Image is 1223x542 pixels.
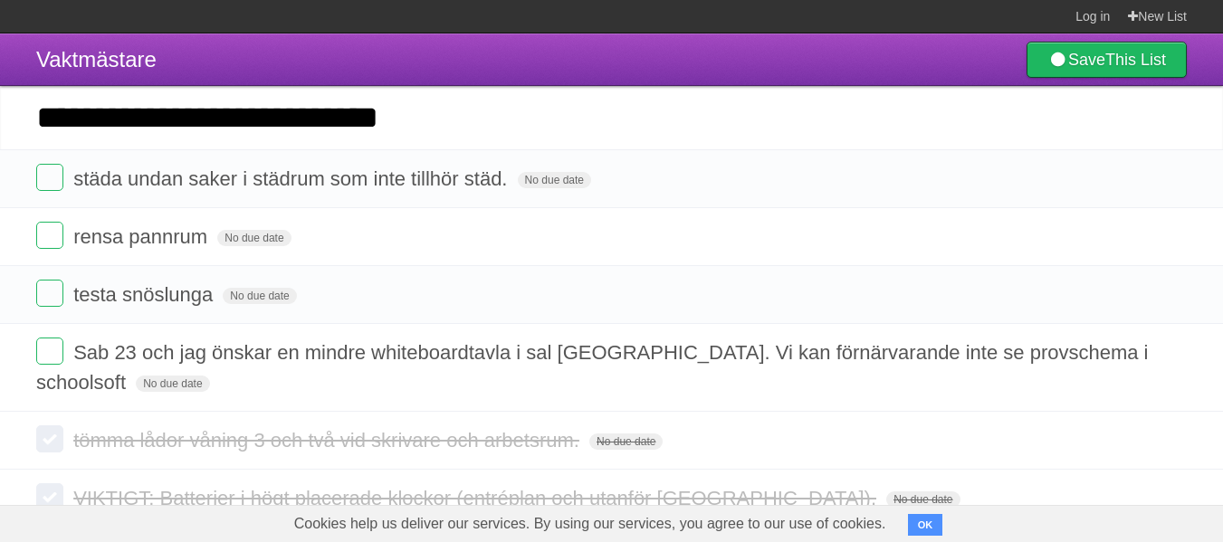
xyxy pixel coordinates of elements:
[276,506,904,542] span: Cookies help us deliver our services. By using our services, you agree to our use of cookies.
[217,230,291,246] span: No due date
[36,280,63,307] label: Done
[36,164,63,191] label: Done
[1027,42,1187,78] a: SaveThis List
[36,222,63,249] label: Done
[223,288,296,304] span: No due date
[36,483,63,510] label: Done
[136,376,209,392] span: No due date
[73,167,511,190] span: städa undan saker i städrum som inte tillhör städ.
[36,341,1148,394] span: Sab 23 och jag önskar en mindre whiteboardtavla i sal [GEOGRAPHIC_DATA]. Vi kan förnärvarande int...
[886,491,960,508] span: No due date
[908,514,943,536] button: OK
[36,47,157,71] span: Vaktmästare
[36,425,63,452] label: Done
[73,429,584,452] span: tömma lådor våning 3 och två vid skrivare och arbetsrum.
[36,338,63,365] label: Done
[73,283,217,306] span: testa snöslunga
[73,487,881,509] span: VIKTIGT: Batterier i högt placerade klockor (entréplan och utanför [GEOGRAPHIC_DATA]).
[589,433,663,450] span: No due date
[73,225,212,248] span: rensa pannrum
[1105,51,1166,69] b: This List
[518,172,591,188] span: No due date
